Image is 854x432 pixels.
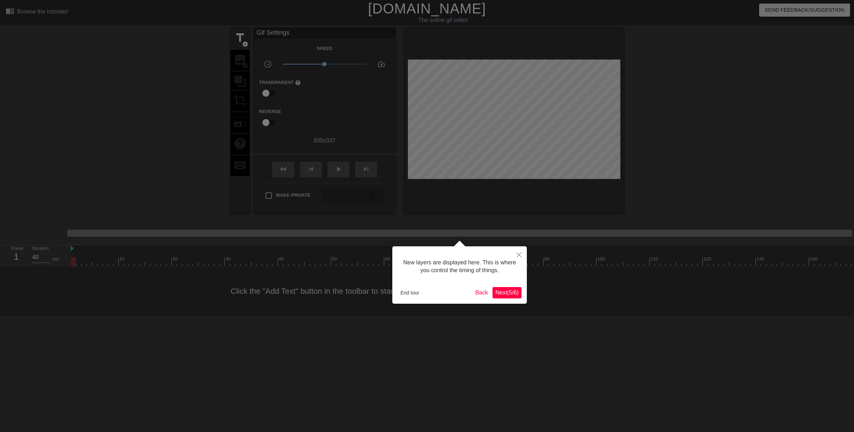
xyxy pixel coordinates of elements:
button: Back [473,287,491,298]
span: Next ( 5 / 6 ) [495,290,519,296]
button: Close [511,246,527,263]
div: New layers are displayed here. This is where you control the timing of things. [398,252,522,282]
button: Next [493,287,522,298]
button: End tour [398,287,422,298]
